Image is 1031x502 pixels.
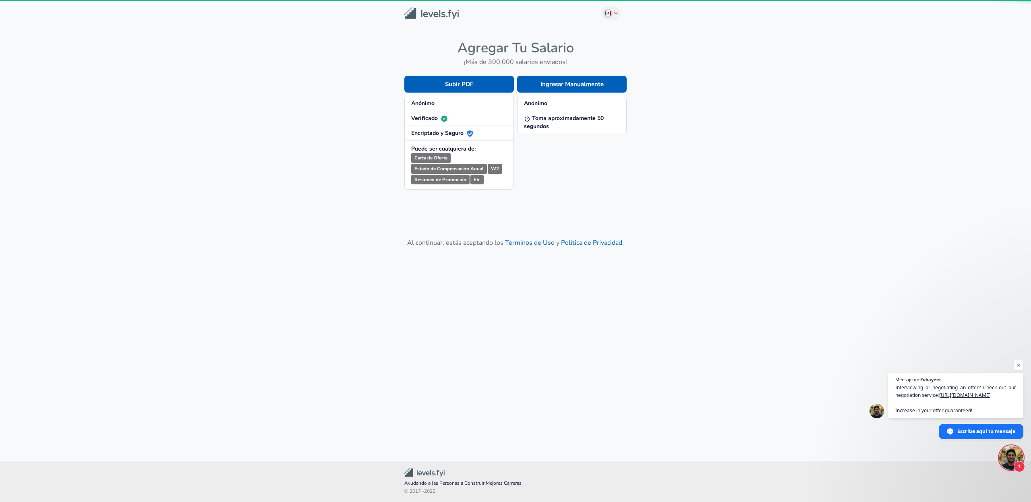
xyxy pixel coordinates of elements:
img: Comunidad Levels.fyi [404,468,445,477]
img: Levels.fyi [404,7,459,20]
strong: Puede ser cualquiera de: [411,145,476,153]
strong: Verificado [411,114,447,122]
small: W2 [488,164,502,174]
span: Ayudando a las Personas a Construir Mejores Carreras [404,479,627,488]
span: Mensaje de [895,377,919,382]
a: Términos de Uso [505,238,555,247]
small: Etc [470,175,484,185]
div: Chat abierto [999,446,1023,470]
strong: Anónimo [411,99,435,107]
h4: Agregar Tu Salario [404,39,627,56]
small: Carta de Oferta [411,153,451,163]
strong: Toma aproximadamente 50 segundos [524,114,604,130]
button: Subir PDF [404,76,514,93]
span: Interviewing or negotiating an offer? Check out our negotiation service: Increase in your offer g... [895,384,1016,414]
strong: Anónimo [524,99,547,107]
button: Ingresar Manualmente [517,76,627,93]
span: Zuhayeer [920,377,941,382]
img: Spanish (Mexico) [605,10,611,17]
h6: ¡Más de 300,000 salarios enviados! [404,56,627,68]
span: 1 [1014,461,1025,472]
a: Política de Privacidad [561,238,622,247]
button: Spanish (Mexico) [601,6,621,20]
strong: Encriptado y Seguro [411,129,473,137]
small: Estado de Compensación Anual [411,164,487,174]
span: © 2017 - 2025 [404,488,627,496]
span: Escribe aquí tu mensaje [957,424,1015,438]
small: Resumen de Promoción [411,175,470,185]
